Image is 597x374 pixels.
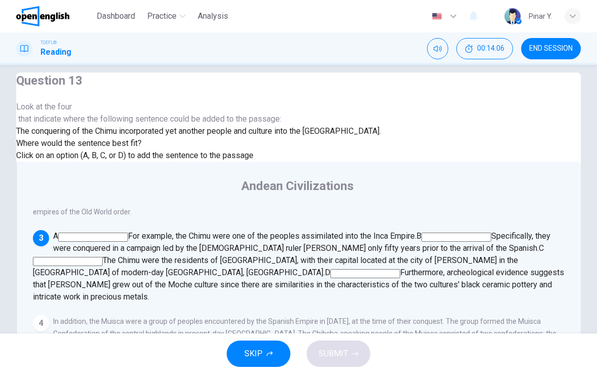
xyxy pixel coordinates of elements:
[16,101,381,125] span: Look at the four that indicate where the following sentence could be added to the passage:
[16,72,381,89] h4: Question 13
[33,230,49,246] div: 3
[93,7,139,25] button: Dashboard
[539,243,544,253] span: C
[40,46,71,58] h1: Reading
[456,38,513,59] div: Hide
[33,255,518,277] span: The Chimu were the residents of [GEOGRAPHIC_DATA], with their capital located at the city of [PER...
[97,10,135,22] span: Dashboard
[198,10,228,22] span: Analysis
[529,10,552,22] div: Pınar Y.
[416,231,421,241] span: B
[241,178,354,194] h4: Andean Civilizations
[16,6,69,26] img: OpenEnglish logo
[33,268,564,302] span: Furthermore, archeological evidence suggests that [PERSON_NAME] grew out of the Moche culture sin...
[325,268,330,277] span: D
[53,231,58,241] span: A
[477,45,504,53] span: 00:14:06
[244,347,263,361] span: SKIP
[33,317,557,374] span: In addition, the Muisca were a group of peoples encountered by the Spanish Empire in [DATE], at t...
[128,231,416,241] span: For example, the Chimu were one of the peoples assimilated into the Inca Empire.
[456,38,513,59] button: 00:14:06
[16,6,93,26] a: OpenEnglish logo
[504,8,521,24] img: Profile picture
[227,341,290,367] button: SKIP
[143,7,190,25] button: Practice
[16,138,144,148] span: Where would the sentence best fit?
[16,126,381,136] span: The conquering of the Chimu incorporated yet another people and culture into the [GEOGRAPHIC_DATA].
[529,45,573,53] span: END SESSION
[147,10,177,22] span: Practice
[431,13,443,20] img: en
[16,151,253,160] span: Click on an option (A, B, C, or D) to add the sentence to the passage
[40,39,57,46] span: TOEFL®
[33,315,49,331] div: 4
[427,38,448,59] div: Mute
[194,7,232,25] button: Analysis
[521,38,581,59] button: END SESSION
